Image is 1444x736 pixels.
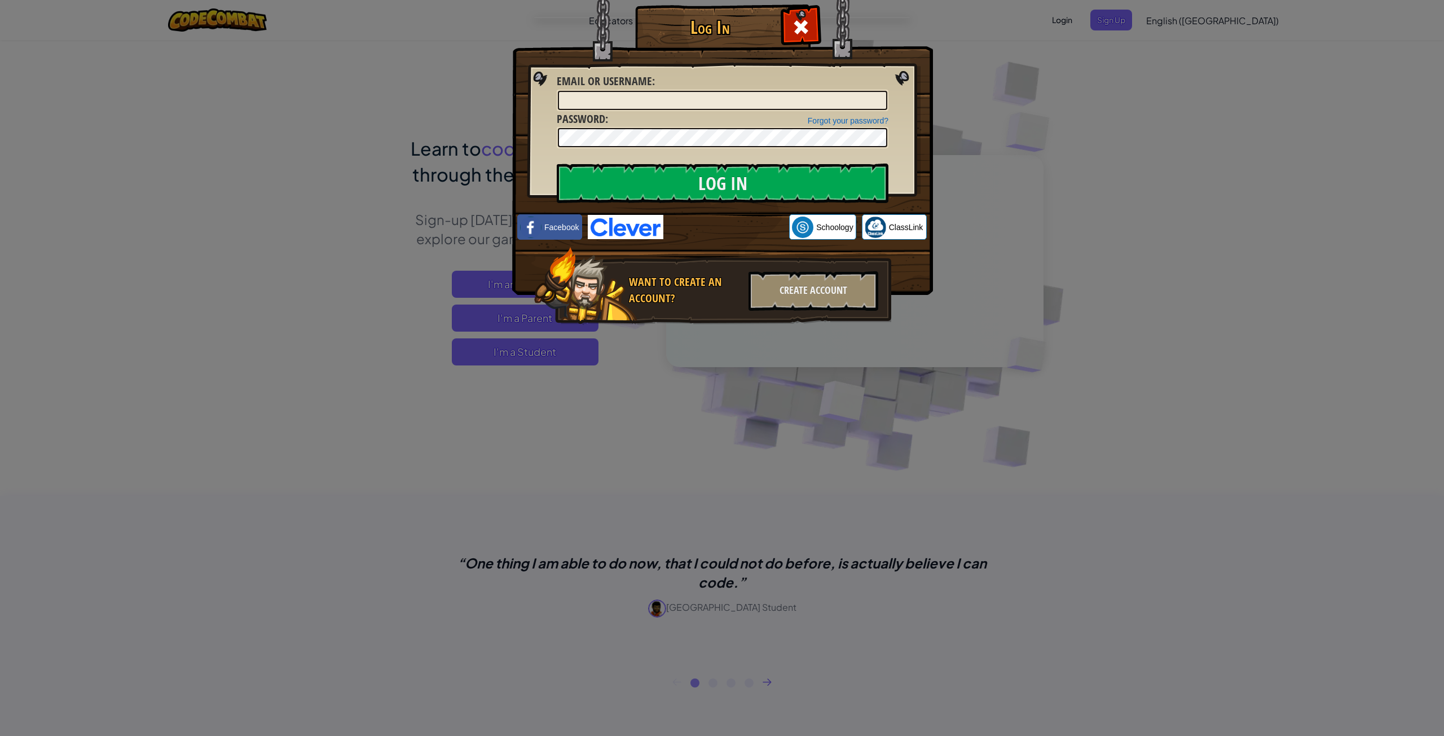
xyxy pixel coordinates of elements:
[557,111,608,127] label: :
[816,222,853,233] span: Schoology
[520,217,541,238] img: facebook_small.png
[588,215,663,239] img: clever-logo-blue.png
[792,217,813,238] img: schoology.png
[557,73,652,89] span: Email or Username
[629,274,742,306] div: Want to create an account?
[638,17,782,37] h1: Log In
[749,271,878,311] div: Create Account
[663,215,789,240] iframe: Sign in with Google Button
[544,222,579,233] span: Facebook
[557,164,888,203] input: Log In
[889,222,923,233] span: ClassLink
[808,116,888,125] a: Forgot your password?
[557,111,605,126] span: Password
[865,217,886,238] img: classlink-logo-small.png
[557,73,655,90] label: :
